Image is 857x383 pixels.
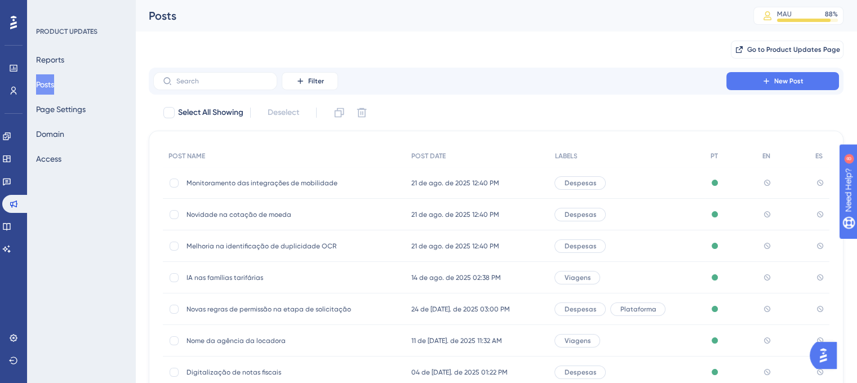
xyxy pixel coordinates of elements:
button: Posts [36,74,54,95]
span: Viagens [564,273,590,282]
button: Reports [36,50,64,70]
div: 8 [78,6,82,15]
span: 21 de ago. de 2025 12:40 PM [411,179,499,188]
span: Select All Showing [178,106,243,119]
button: Deselect [257,103,309,123]
span: Digitalização de notas fiscais [187,368,367,377]
button: New Post [726,72,839,90]
span: 24 de [DATE]. de 2025 03:00 PM [411,305,510,314]
span: Despesas [564,179,596,188]
span: New Post [774,77,803,86]
span: 21 de ago. de 2025 12:40 PM [411,242,499,251]
span: Go to Product Updates Page [747,45,840,54]
iframe: UserGuiding AI Assistant Launcher [810,339,843,372]
span: Deselect [268,106,299,119]
div: 88 % [825,10,838,19]
span: Novidade na cotação de moeda [187,210,367,219]
span: 14 de ago. de 2025 02:38 PM [411,273,501,282]
span: EN [762,152,770,161]
span: Nome da agência da locadora [187,336,367,345]
button: Page Settings [36,99,86,119]
span: Despesas [564,368,596,377]
span: POST DATE [411,152,446,161]
span: 04 de [DATE]. de 2025 01:22 PM [411,368,508,377]
div: MAU [777,10,792,19]
span: Melhoria na identificação de duplicidade OCR [187,242,367,251]
span: Filter [308,77,324,86]
span: Need Help? [26,3,70,16]
span: Despesas [564,305,596,314]
span: Viagens [564,336,590,345]
span: Monitoramento das integrações de mobilidade [187,179,367,188]
span: IA nas famílias tarifárias [187,273,367,282]
span: Despesas [564,242,596,251]
button: Domain [36,124,64,144]
span: ES [815,152,823,161]
button: Go to Product Updates Page [731,41,843,59]
span: Plataforma [620,305,656,314]
span: Novas regras de permissão na etapa de solicitação [187,305,367,314]
div: PRODUCT UPDATES [36,27,97,36]
button: Access [36,149,61,169]
span: Despesas [564,210,596,219]
span: PT [711,152,718,161]
input: Search [176,77,268,85]
button: Filter [282,72,338,90]
span: 21 de ago. de 2025 12:40 PM [411,210,499,219]
span: 11 de [DATE]. de 2025 11:32 AM [411,336,502,345]
div: Posts [149,8,725,24]
span: POST NAME [168,152,205,161]
span: LABELS [554,152,577,161]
